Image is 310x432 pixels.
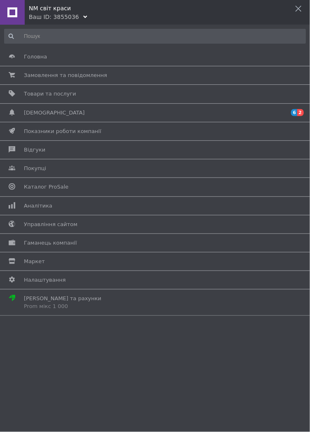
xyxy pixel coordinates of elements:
span: 6 [291,109,298,116]
span: Товари та послуги [24,90,76,98]
span: Каталог ProSale [24,183,68,191]
span: Замовлення та повідомлення [24,72,107,79]
span: Головна [24,53,47,61]
span: Аналітика [24,202,52,210]
span: Показники роботи компанії [24,128,101,135]
span: Відгуки [24,146,45,154]
span: Налаштування [24,276,66,284]
span: [DEMOGRAPHIC_DATA] [24,109,85,117]
span: Управління сайтом [24,221,77,228]
div: Ваш ID: 3855036 [29,13,79,21]
span: Покупці [24,165,46,172]
div: Prom мікс 1 000 [24,303,101,310]
input: Пошук [4,29,306,44]
span: 2 [297,109,304,116]
span: [PERSON_NAME] та рахунки [24,295,101,310]
span: Гаманець компанії [24,239,77,247]
span: Маркет [24,258,45,265]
